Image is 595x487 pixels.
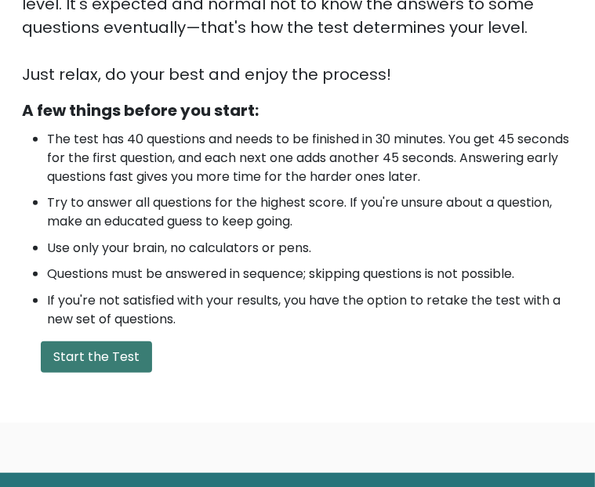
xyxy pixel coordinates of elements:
[47,193,573,231] li: Try to answer all questions for the highest score. If you're unsure about a question, make an edu...
[47,130,573,186] li: The test has 40 questions and needs to be finished in 30 minutes. You get 45 seconds for the firs...
[22,99,573,122] div: A few things before you start:
[47,265,573,283] li: Questions must be answered in sequence; skipping questions is not possible.
[47,291,573,329] li: If you're not satisfied with your results, you have the option to retake the test with a new set ...
[41,341,152,373] button: Start the Test
[47,239,573,258] li: Use only your brain, no calculators or pens.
